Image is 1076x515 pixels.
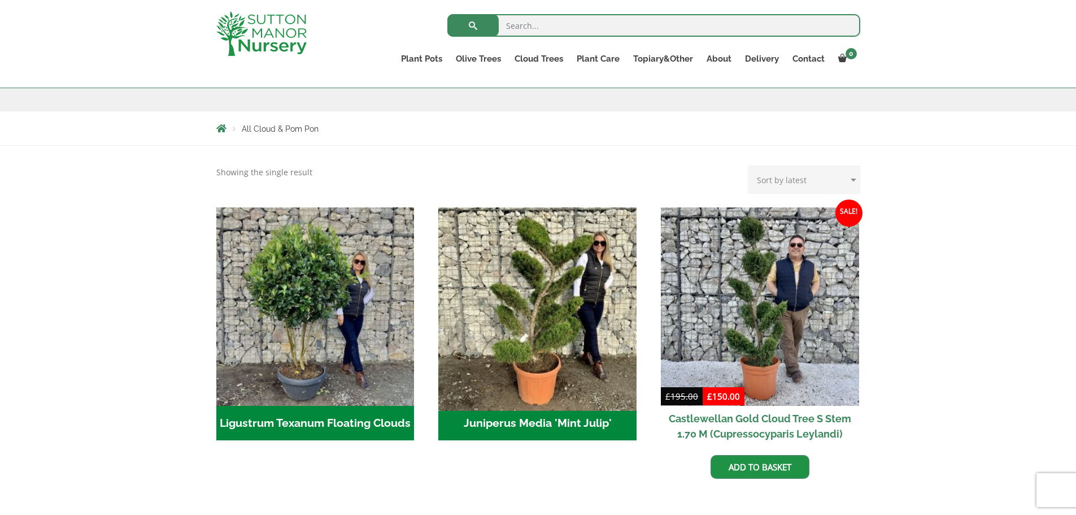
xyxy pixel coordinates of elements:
img: Juniperus Media 'Mint Julip' [434,202,642,410]
a: Add to basket: “Castlewellan Gold Cloud Tree S Stem 1.70 M (Cupressocyparis Leylandi)” [711,455,809,479]
a: Cloud Trees [508,51,570,67]
span: All Cloud & Pom Pon [242,124,319,133]
nav: Breadcrumbs [216,124,860,133]
span: £ [665,391,670,402]
a: Olive Trees [449,51,508,67]
span: 0 [846,48,857,59]
img: Ligustrum Texanum Floating Clouds [216,207,415,406]
span: Sale! [835,200,862,227]
a: Sale! Castlewellan Gold Cloud Tree S Stem 1.70 M (Cupressocyparis Leylandi) [661,207,859,447]
select: Shop order [748,166,860,194]
h2: Ligustrum Texanum Floating Clouds [216,406,415,441]
bdi: 195.00 [665,391,698,402]
bdi: 150.00 [707,391,740,402]
a: Visit product category Ligustrum Texanum Floating Clouds [216,207,415,440]
a: Delivery [738,51,786,67]
img: logo [216,11,307,56]
a: 0 [831,51,860,67]
img: Castlewellan Gold Cloud Tree S Stem 1.70 M (Cupressocyparis Leylandi) [661,207,859,406]
a: Plant Care [570,51,626,67]
a: About [700,51,738,67]
a: Plant Pots [394,51,449,67]
a: Contact [786,51,831,67]
a: Visit product category Juniperus Media 'Mint Julip' [438,207,637,440]
input: Search... [447,14,860,37]
p: Showing the single result [216,166,312,179]
h2: Juniperus Media 'Mint Julip' [438,406,637,441]
h2: Castlewellan Gold Cloud Tree S Stem 1.70 M (Cupressocyparis Leylandi) [661,406,859,447]
a: Topiary&Other [626,51,700,67]
span: £ [707,391,712,402]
